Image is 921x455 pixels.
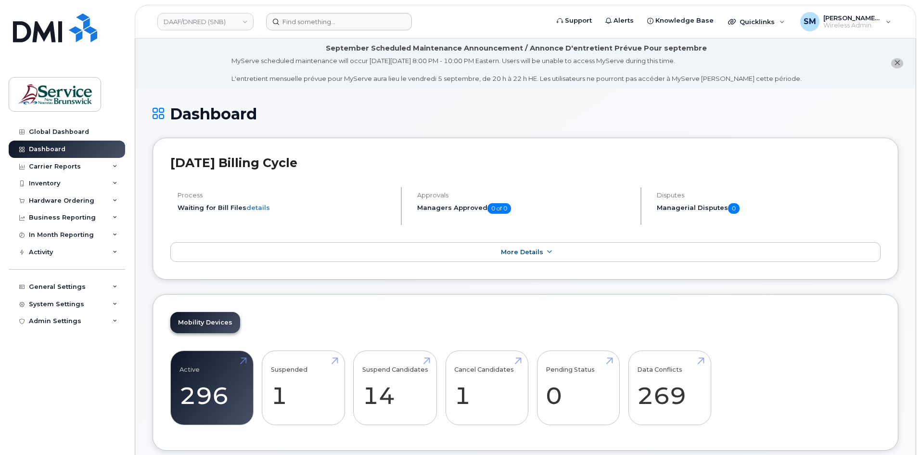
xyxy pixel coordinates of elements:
h1: Dashboard [153,105,898,122]
a: Data Conflicts 269 [637,356,702,420]
a: Mobility Devices [170,312,240,333]
div: September Scheduled Maintenance Announcement / Annonce D'entretient Prévue Pour septembre [326,43,707,53]
h4: Process [178,192,393,199]
span: More Details [501,248,543,256]
a: details [246,204,270,211]
h5: Managerial Disputes [657,203,881,214]
a: Pending Status 0 [546,356,611,420]
a: Cancel Candidates 1 [454,356,519,420]
h2: [DATE] Billing Cycle [170,156,881,170]
span: 0 of 0 [487,203,511,214]
li: Waiting for Bill Files [178,203,393,212]
a: Active 296 [179,356,244,420]
h5: Managers Approved [417,203,632,214]
span: 0 [728,203,740,214]
h4: Approvals [417,192,632,199]
div: MyServe scheduled maintenance will occur [DATE][DATE] 8:00 PM - 10:00 PM Eastern. Users will be u... [231,56,802,83]
a: Suspended 1 [271,356,336,420]
button: close notification [891,58,903,68]
h4: Disputes [657,192,881,199]
a: Suspend Candidates 14 [362,356,428,420]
